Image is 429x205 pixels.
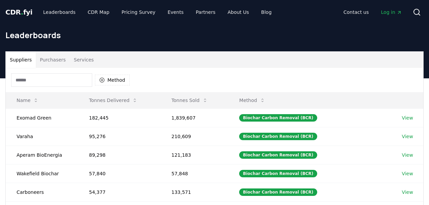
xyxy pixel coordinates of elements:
td: 89,298 [78,146,161,164]
td: Carboneers [6,183,78,201]
div: Biochar Carbon Removal (BCR) [239,133,317,140]
span: . [21,8,23,16]
span: CDR fyi [5,8,32,16]
button: Method [95,75,130,85]
button: Tonnes Sold [166,94,213,107]
nav: Main [38,6,277,18]
td: 54,377 [78,183,161,201]
a: View [402,152,413,158]
button: Purchasers [36,52,70,68]
a: CDR Map [82,6,115,18]
a: Log in [376,6,407,18]
span: Log in [381,9,402,16]
a: View [402,170,413,177]
button: Method [234,94,271,107]
div: Biochar Carbon Removal (BCR) [239,188,317,196]
td: 133,571 [161,183,229,201]
td: Exomad Green [6,108,78,127]
div: Biochar Carbon Removal (BCR) [239,151,317,159]
a: View [402,114,413,121]
div: Biochar Carbon Removal (BCR) [239,114,317,122]
a: View [402,189,413,196]
a: Events [162,6,189,18]
td: 121,183 [161,146,229,164]
td: Varaha [6,127,78,146]
a: Contact us [338,6,374,18]
a: Blog [256,6,277,18]
td: 57,848 [161,164,229,183]
button: Services [70,52,98,68]
button: Suppliers [6,52,36,68]
td: 57,840 [78,164,161,183]
a: Leaderboards [38,6,81,18]
td: 95,276 [78,127,161,146]
a: View [402,133,413,140]
a: About Us [222,6,254,18]
a: CDR.fyi [5,7,32,17]
nav: Main [338,6,407,18]
div: Biochar Carbon Removal (BCR) [239,170,317,177]
td: 210,609 [161,127,229,146]
td: Aperam BioEnergia [6,146,78,164]
td: 1,839,607 [161,108,229,127]
a: Pricing Survey [116,6,161,18]
h1: Leaderboards [5,30,424,41]
td: 182,445 [78,108,161,127]
a: Partners [191,6,221,18]
button: Name [11,94,44,107]
td: Wakefield Biochar [6,164,78,183]
button: Tonnes Delivered [84,94,143,107]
